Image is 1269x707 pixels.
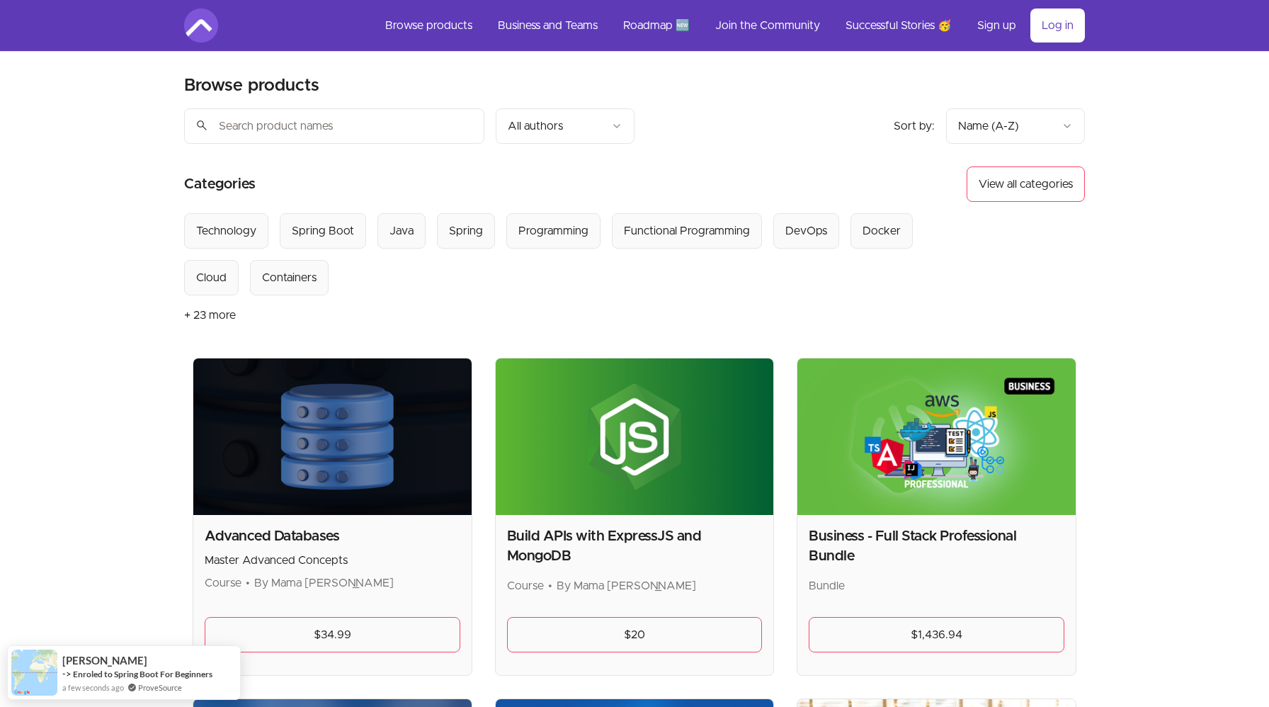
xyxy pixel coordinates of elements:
p: Master Advanced Concepts [205,552,460,569]
img: provesource social proof notification image [11,650,57,696]
span: By Mama [PERSON_NAME] [557,580,696,592]
span: Course [507,580,544,592]
span: • [246,577,250,589]
button: Filter by author [496,108,634,144]
div: Programming [518,222,588,239]
input: Search product names [184,108,484,144]
h2: Categories [184,166,256,202]
img: Amigoscode logo [184,9,218,43]
h2: Build APIs with ExpressJS and MongoDB [507,526,763,566]
a: ProveSource [138,681,182,694]
img: Product image for Business - Full Stack Professional Bundle [797,358,1076,515]
span: Sort by: [894,120,935,132]
div: DevOps [785,222,827,239]
a: Business and Teams [486,9,609,43]
h2: Business - Full Stack Professional Bundle [809,526,1064,566]
h2: Browse products [184,74,319,97]
a: $20 [507,617,763,652]
img: Product image for Build APIs with ExpressJS and MongoDB [496,358,774,515]
a: Roadmap 🆕 [612,9,701,43]
div: Java [389,222,414,239]
span: By Mama [PERSON_NAME] [254,577,394,589]
div: Functional Programming [624,222,750,239]
span: Course [205,577,241,589]
span: a few seconds ago [62,681,124,694]
div: Technology [196,222,256,239]
button: View all categories [967,166,1085,202]
a: $34.99 [205,617,460,652]
a: Successful Stories 🥳 [834,9,963,43]
div: Docker [863,222,901,239]
span: • [548,580,552,592]
span: -> [62,668,72,679]
a: Log in [1030,9,1085,43]
a: Enroled to Spring Boot For Beginners [73,669,212,679]
span: Bundle [809,580,845,592]
span: [PERSON_NAME] [62,655,147,667]
nav: Main [374,9,1085,43]
a: Join the Community [704,9,831,43]
img: Product image for Advanced Databases [193,358,472,515]
div: Spring Boot [292,222,354,239]
div: Spring [449,222,483,239]
a: Sign up [966,9,1028,43]
div: Containers [262,269,317,286]
span: search [195,115,208,135]
a: Browse products [374,9,484,43]
h2: Advanced Databases [205,526,460,546]
button: Product sort options [946,108,1085,144]
div: Cloud [196,269,227,286]
a: $1,436.94 [809,617,1064,652]
button: + 23 more [184,295,236,335]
